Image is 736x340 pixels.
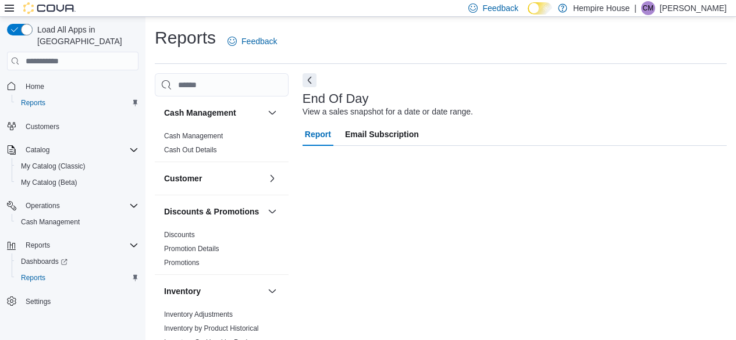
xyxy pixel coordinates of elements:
[16,96,138,110] span: Reports
[164,285,263,297] button: Inventory
[164,206,259,217] h3: Discounts & Promotions
[33,24,138,47] span: Load All Apps in [GEOGRAPHIC_DATA]
[164,107,236,119] h3: Cash Management
[164,244,219,253] span: Promotion Details
[2,237,143,253] button: Reports
[164,107,263,119] button: Cash Management
[16,159,90,173] a: My Catalog (Classic)
[21,257,67,266] span: Dashboards
[303,106,473,118] div: View a sales snapshot for a date or date range.
[164,259,200,267] a: Promotions
[528,2,552,15] input: Dark Mode
[265,171,279,185] button: Customer
[26,241,50,250] span: Reports
[16,176,82,189] a: My Catalog (Beta)
[21,78,138,93] span: Home
[155,26,216,49] h1: Reports
[21,199,65,213] button: Operations
[21,143,54,157] button: Catalog
[12,174,143,191] button: My Catalog (Beta)
[305,123,331,146] span: Report
[12,253,143,270] a: Dashboards
[16,271,138,285] span: Reports
[21,238,138,252] span: Reports
[164,173,202,184] h3: Customer
[303,92,369,106] h3: End Of Day
[26,145,49,155] span: Catalog
[265,106,279,120] button: Cash Management
[155,228,289,274] div: Discounts & Promotions
[265,284,279,298] button: Inventory
[21,199,138,213] span: Operations
[164,132,223,140] a: Cash Management
[21,143,138,157] span: Catalog
[164,146,217,154] a: Cash Out Details
[26,297,51,306] span: Settings
[164,310,233,319] span: Inventory Adjustments
[164,173,263,184] button: Customer
[164,258,200,267] span: Promotions
[26,82,44,91] span: Home
[2,198,143,214] button: Operations
[16,271,50,285] a: Reports
[21,217,80,227] span: Cash Management
[345,123,419,146] span: Email Subscription
[23,2,76,14] img: Cova
[164,324,259,333] span: Inventory by Product Historical
[573,1,630,15] p: Hempire House
[21,273,45,282] span: Reports
[26,201,60,210] span: Operations
[16,96,50,110] a: Reports
[164,324,259,332] a: Inventory by Product Historical
[7,73,138,340] nav: Complex example
[164,310,233,318] a: Inventory Adjustments
[164,145,217,155] span: Cash Out Details
[643,1,654,15] span: CM
[2,118,143,135] button: Customers
[21,98,45,108] span: Reports
[164,131,223,141] span: Cash Management
[155,129,289,162] div: Cash Management
[164,285,201,297] h3: Inventory
[2,142,143,158] button: Catalog
[303,73,317,87] button: Next
[641,1,655,15] div: Calvin Mendez
[164,231,195,239] a: Discounts
[241,35,277,47] span: Feedback
[164,206,263,217] button: Discounts & Promotions
[26,122,59,131] span: Customers
[164,245,219,253] a: Promotion Details
[21,162,86,171] span: My Catalog (Classic)
[21,120,64,134] a: Customers
[265,205,279,219] button: Discounts & Promotions
[21,119,138,134] span: Customers
[21,294,138,309] span: Settings
[16,159,138,173] span: My Catalog (Classic)
[2,293,143,310] button: Settings
[16,215,84,229] a: Cash Management
[2,77,143,94] button: Home
[660,1,727,15] p: [PERSON_NAME]
[12,95,143,111] button: Reports
[164,230,195,239] span: Discounts
[16,255,138,269] span: Dashboards
[16,176,138,189] span: My Catalog (Beta)
[634,1,637,15] p: |
[16,255,72,269] a: Dashboards
[16,215,138,229] span: Cash Management
[21,238,55,252] button: Reports
[12,158,143,174] button: My Catalog (Classic)
[12,270,143,286] button: Reports
[12,214,143,230] button: Cash Management
[21,80,49,94] a: Home
[482,2,518,14] span: Feedback
[223,30,282,53] a: Feedback
[21,295,55,309] a: Settings
[21,178,77,187] span: My Catalog (Beta)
